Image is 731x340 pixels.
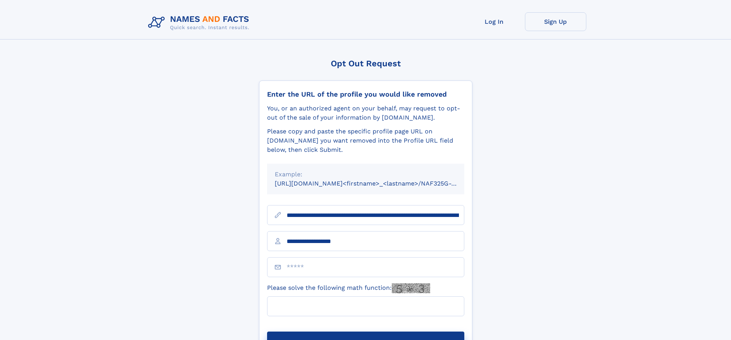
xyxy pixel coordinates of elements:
[267,283,430,293] label: Please solve the following math function:
[525,12,586,31] a: Sign Up
[267,127,464,154] div: Please copy and paste the specific profile page URL on [DOMAIN_NAME] you want removed into the Pr...
[145,12,256,33] img: Logo Names and Facts
[275,180,479,187] small: [URL][DOMAIN_NAME]<firstname>_<lastname>/NAF325G-xxxxxxxx
[267,104,464,122] div: You, or an authorized agent on your behalf, may request to opt-out of the sale of your informatio...
[259,59,472,68] div: Opt Out Request
[275,170,457,179] div: Example:
[464,12,525,31] a: Log In
[267,90,464,99] div: Enter the URL of the profile you would like removed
